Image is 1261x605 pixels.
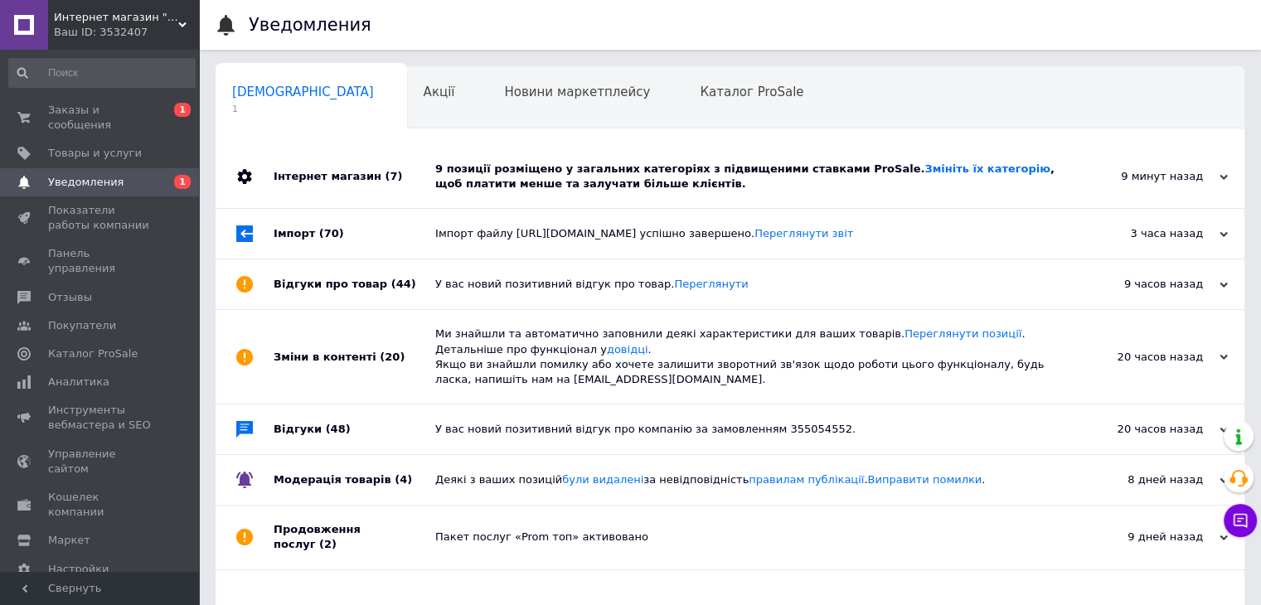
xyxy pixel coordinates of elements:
[48,146,142,161] span: Товары и услуги
[435,327,1062,387] div: Ми знайшли та автоматично заповнили деякі характеристики для ваших товарів. . Детальніше про функ...
[48,375,109,390] span: Аналитика
[274,259,435,309] div: Відгуки про товар
[8,58,196,88] input: Поиск
[1062,226,1228,241] div: 3 часа назад
[1062,277,1228,292] div: 9 часов назад
[232,85,374,99] span: [DEMOGRAPHIC_DATA]
[435,277,1062,292] div: У вас новий позитивний відгук про товар.
[1062,472,1228,487] div: 8 дней назад
[48,203,153,233] span: Показатели работы компании
[562,473,643,486] a: були видалені
[385,170,402,182] span: (7)
[674,278,748,290] a: Переглянути
[326,423,351,435] span: (48)
[435,472,1062,487] div: Деякі з ваших позицій за невідповідність . .
[48,246,153,276] span: Панель управления
[1062,350,1228,365] div: 20 часов назад
[754,227,853,240] a: Переглянути звіт
[395,473,412,486] span: (4)
[435,162,1062,191] div: 9 позиції розміщено у загальних категоріях з підвищеними ставками ProSale. , щоб платити менше та...
[48,175,124,190] span: Уведомления
[48,346,138,361] span: Каталог ProSale
[1062,169,1228,184] div: 9 минут назад
[48,403,153,433] span: Инструменты вебмастера и SEO
[174,103,191,117] span: 1
[380,351,405,363] span: (20)
[48,318,116,333] span: Покупатели
[48,562,109,577] span: Настройки
[905,327,1021,340] a: Переглянути позиції
[749,473,864,486] a: правилам публікації
[48,290,92,305] span: Отзывы
[274,455,435,505] div: Модерація товарів
[435,530,1062,544] div: Пакет послуг «Prom топ» активовано
[48,447,153,477] span: Управление сайтом
[48,103,153,133] span: Заказы и сообщения
[607,343,648,356] a: довідці
[48,533,90,548] span: Маркет
[232,103,374,115] span: 1
[424,85,455,99] span: Акції
[1224,504,1257,537] button: Чат с покупателем
[274,209,435,259] div: Імпорт
[48,490,153,520] span: Кошелек компании
[435,226,1062,241] div: Імпорт файлу [URL][DOMAIN_NAME] успішно завершено.
[274,506,435,569] div: Продовження послуг
[54,10,178,25] span: Интернет магазин "УЮТ БЕЗ ГРАНИЦ"
[391,278,416,290] span: (44)
[54,25,199,40] div: Ваш ID: 3532407
[274,404,435,454] div: Відгуки
[1062,422,1228,437] div: 20 часов назад
[319,538,337,550] span: (2)
[274,310,435,404] div: Зміни в контенті
[504,85,650,99] span: Новини маркетплейсу
[435,422,1062,437] div: У вас новий позитивний відгук про компанію за замовленням 355054552.
[924,162,1050,175] a: Змініть їх категорію
[174,175,191,189] span: 1
[249,15,371,35] h1: Уведомления
[700,85,803,99] span: Каталог ProSale
[867,473,982,486] a: Виправити помилки
[1062,530,1228,544] div: 9 дней назад
[319,227,344,240] span: (70)
[274,145,435,208] div: Інтернет магазин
